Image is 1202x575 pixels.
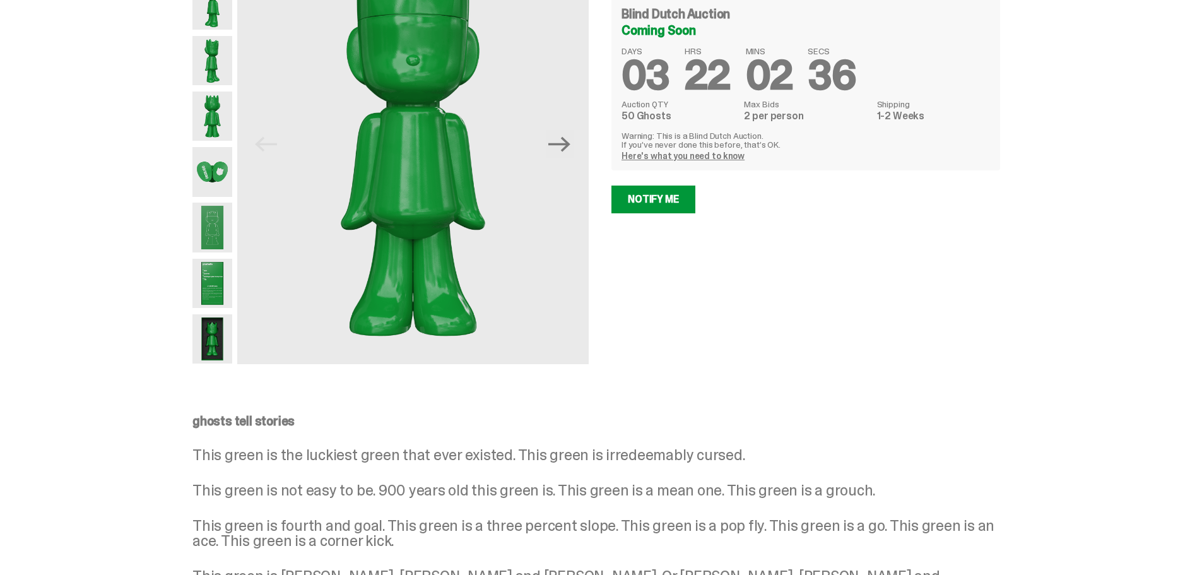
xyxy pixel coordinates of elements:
span: SECS [808,47,856,56]
img: Schrodinger_Green_Hero_12.png [192,259,232,308]
span: MINS [746,47,793,56]
p: This green is the luckiest green that ever existed. This green is irredeemably cursed. [192,448,1000,463]
h4: Blind Dutch Auction [622,8,730,20]
p: This green is fourth and goal. This green is a three percent slope. This green is a pop fly. This... [192,518,1000,548]
dd: 1-2 Weeks [877,111,990,121]
a: Notify Me [611,186,695,213]
button: Next [546,130,574,158]
p: ghosts tell stories [192,415,1000,427]
span: 22 [685,49,731,102]
img: Schrodinger_Green_Hero_3.png [192,36,232,85]
span: 36 [808,49,856,102]
p: This green is not easy to be. 900 years old this green is. This green is a mean one. This green i... [192,483,1000,498]
dt: Max Bids [744,100,869,109]
p: Warning: This is a Blind Dutch Auction. If you’ve never done this before, that’s OK. [622,131,990,149]
dd: 2 per person [744,111,869,121]
img: Schrodinger_Green_Hero_6.png [192,92,232,141]
dt: Auction QTY [622,100,736,109]
span: 03 [622,49,669,102]
dd: 50 Ghosts [622,111,736,121]
img: Schrodinger_Green_Hero_7.png [192,147,232,196]
img: Schrodinger_Green_Hero_9.png [192,203,232,252]
span: HRS [685,47,731,56]
dt: Shipping [877,100,990,109]
span: DAYS [622,47,669,56]
img: Schrodinger_Green_Hero_13.png [192,314,232,364]
div: Coming Soon [622,24,990,37]
a: Here's what you need to know [622,150,745,162]
span: 02 [746,49,793,102]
